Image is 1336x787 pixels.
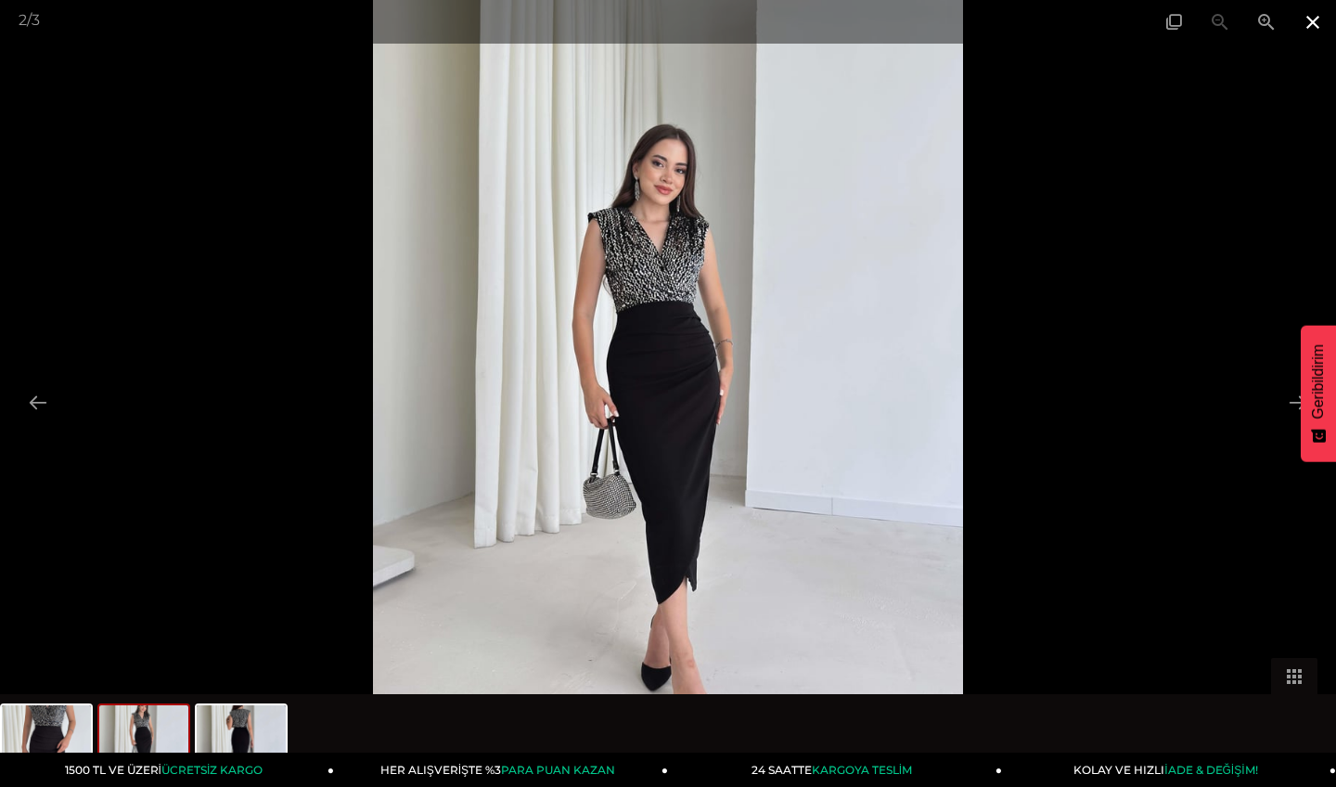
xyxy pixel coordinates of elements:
[501,763,615,777] span: PARA PUAN KAZAN
[19,11,27,29] span: 2
[32,11,40,29] span: 3
[161,763,263,777] span: ÜCRETSİZ KARGO
[99,705,188,776] img: bloom-elbise-26k007-5-a7cf.jpg
[197,705,286,776] img: bloom-elbise-26k007--4fda-.jpg
[2,705,91,776] img: bloom-elbise-26k007--86537.jpg
[812,763,912,777] span: KARGOYA TESLİM
[1310,344,1327,419] span: Geribildirim
[1271,658,1317,694] button: Toggle thumbnails
[1164,763,1257,777] span: İADE & DEĞİŞİM!
[334,753,668,787] a: HER ALIŞVERİŞTE %3PARA PUAN KAZAN
[1002,753,1336,787] a: KOLAY VE HIZLIİADE & DEĞİŞİM!
[1301,326,1336,462] button: Geribildirim - Show survey
[668,753,1002,787] a: 24 SAATTEKARGOYA TESLİM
